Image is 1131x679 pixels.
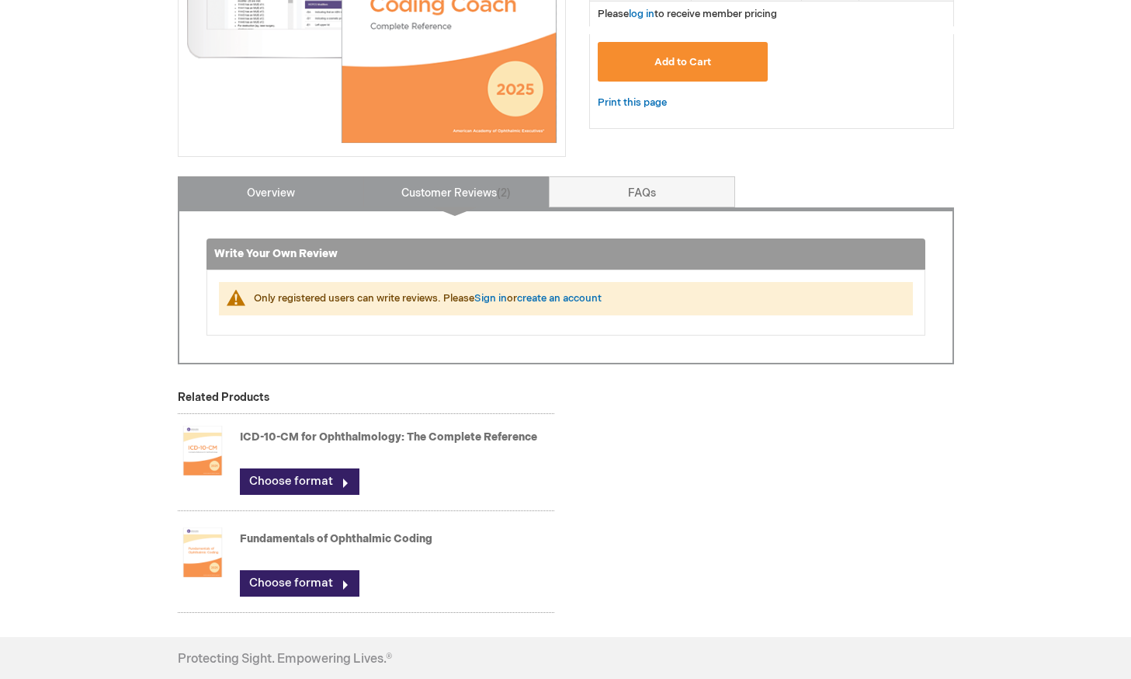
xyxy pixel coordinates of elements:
[240,532,432,545] a: Fundamentals of Ophthalmic Coding
[178,653,392,667] h4: Protecting Sight. Empowering Lives.®
[214,247,338,260] strong: Write Your Own Review
[178,420,227,482] img: ICD-10-CM for Ophthalmology: The Complete Reference
[598,42,768,82] button: Add to Cart
[240,468,359,495] a: Choose format
[363,176,550,207] a: Customer Reviews2
[178,176,364,207] a: Overview
[178,521,227,583] img: Fundamentals of Ophthalmic Coding
[598,8,777,20] span: Please to receive member pricing
[474,292,507,305] a: Sign in
[549,176,735,207] a: FAQs
[598,93,667,113] a: Print this page
[178,391,269,404] strong: Related Products
[254,291,897,306] div: Only registered users can write reviews. Please or
[517,292,602,305] a: create an account
[497,186,511,200] span: 2
[240,570,359,597] a: Choose format
[654,56,711,68] span: Add to Cart
[240,430,537,444] a: ICD-10-CM for Ophthalmology: The Complete Reference
[629,8,654,20] a: log in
